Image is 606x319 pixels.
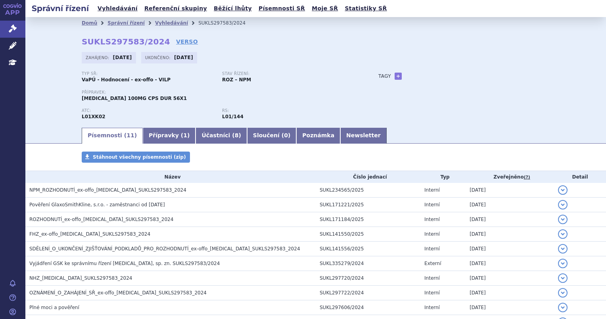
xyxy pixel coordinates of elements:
td: [DATE] [466,256,554,271]
span: Ukončeno: [145,54,172,61]
a: Písemnosti SŘ [256,3,307,14]
h3: Tagy [378,71,391,81]
a: + [395,73,402,80]
a: Běžící lhůty [211,3,254,14]
strong: [DATE] [113,55,132,60]
td: [DATE] [466,286,554,300]
span: 8 [235,132,239,138]
a: Statistiky SŘ [342,3,389,14]
span: Interní [424,217,440,222]
a: Vyhledávání [155,20,188,26]
td: SUKL234565/2025 [316,183,420,198]
span: Zahájeno: [86,54,111,61]
a: Newsletter [340,128,387,144]
span: Externí [424,261,441,266]
h2: Správní řízení [25,3,95,14]
button: detail [558,200,568,209]
a: Moje SŘ [309,3,340,14]
a: Poznámka [296,128,340,144]
a: VERSO [176,38,198,46]
td: [DATE] [466,183,554,198]
p: ATC: [82,108,214,113]
span: Vyjádření GSK ke správnímu řízení Zejula, sp. zn. SUKLS297583/2024 [29,261,220,266]
button: detail [558,185,568,195]
button: detail [558,259,568,268]
button: detail [558,303,568,312]
td: [DATE] [466,212,554,227]
span: 0 [284,132,288,138]
span: Interní [424,246,440,252]
span: SDĚLENÍ_O_UKONČENÍ_ZJIŠŤOVÁNÍ_PODKLADŮ_PRO_ROZHODNUTÍ_ex-offo_ZEJULA_SUKLS297583_2024 [29,246,300,252]
button: detail [558,229,568,239]
strong: niraparib [222,114,244,119]
th: Číslo jednací [316,171,420,183]
td: [DATE] [466,300,554,315]
span: OZNÁMENÍ_O_ZAHÁJENÍ_SŘ_ex-offo_ZEJULA_SUKLS297583_2024 [29,290,207,296]
a: Sloučení (0) [247,128,296,144]
p: Přípravek: [82,90,362,95]
a: Účastníci (8) [196,128,247,144]
a: Přípravky (1) [143,128,196,144]
a: Referenční skupiny [142,3,209,14]
button: detail [558,244,568,254]
p: RS: [222,108,355,113]
span: NHZ_ZEJULA_SUKLS297583_2024 [29,275,132,281]
span: ROZHODNUTÍ_ex-offo_ZEJULA_SUKLS297583_2024 [29,217,173,222]
abbr: (?) [524,175,530,180]
span: Pověření GlaxoSmithKline, s.r.o. - zaměstnanci od 31.01.2025 [29,202,165,208]
td: SUKL297606/2024 [316,300,420,315]
a: Domů [82,20,97,26]
span: Interní [424,305,440,310]
strong: NIRAPARIB [82,114,105,119]
td: SUKL297720/2024 [316,271,420,286]
strong: ROZ – NPM [222,77,251,83]
span: Interní [424,187,440,193]
span: Stáhnout všechny písemnosti (zip) [93,154,186,160]
td: SUKL335279/2024 [316,256,420,271]
button: detail [558,215,568,224]
span: Plné moci a pověření [29,305,79,310]
span: Interní [424,202,440,208]
th: Zveřejněno [466,171,554,183]
strong: [DATE] [174,55,193,60]
span: FHZ_ex-offo_ZEJULA_SUKLS297583_2024 [29,231,150,237]
span: 11 [127,132,134,138]
td: SUKL141556/2025 [316,242,420,256]
strong: VaPÚ - Hodnocení - ex-offo - VILP [82,77,171,83]
span: 1 [183,132,187,138]
a: Vyhledávání [95,3,140,14]
strong: SUKLS297583/2024 [82,37,170,46]
th: Detail [554,171,606,183]
p: Stav řízení: [222,71,355,76]
td: [DATE] [466,271,554,286]
td: SUKL297722/2024 [316,286,420,300]
li: SUKLS297583/2024 [198,17,256,29]
a: Stáhnout všechny písemnosti (zip) [82,152,190,163]
td: [DATE] [466,198,554,212]
td: SUKL141550/2025 [316,227,420,242]
td: [DATE] [466,227,554,242]
th: Typ [420,171,466,183]
td: SUKL171184/2025 [316,212,420,227]
span: Interní [424,275,440,281]
span: Interní [424,290,440,296]
p: Typ SŘ: [82,71,214,76]
td: [DATE] [466,242,554,256]
a: Písemnosti (11) [82,128,143,144]
button: detail [558,288,568,298]
a: Správní řízení [107,20,145,26]
span: [MEDICAL_DATA] 100MG CPS DUR 56X1 [82,96,187,101]
th: Název [25,171,316,183]
td: SUKL171221/2025 [316,198,420,212]
button: detail [558,273,568,283]
span: NPM_ROZHODNUTÍ_ex-offo_ZEJULA_SUKLS297583_2024 [29,187,186,193]
span: Interní [424,231,440,237]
